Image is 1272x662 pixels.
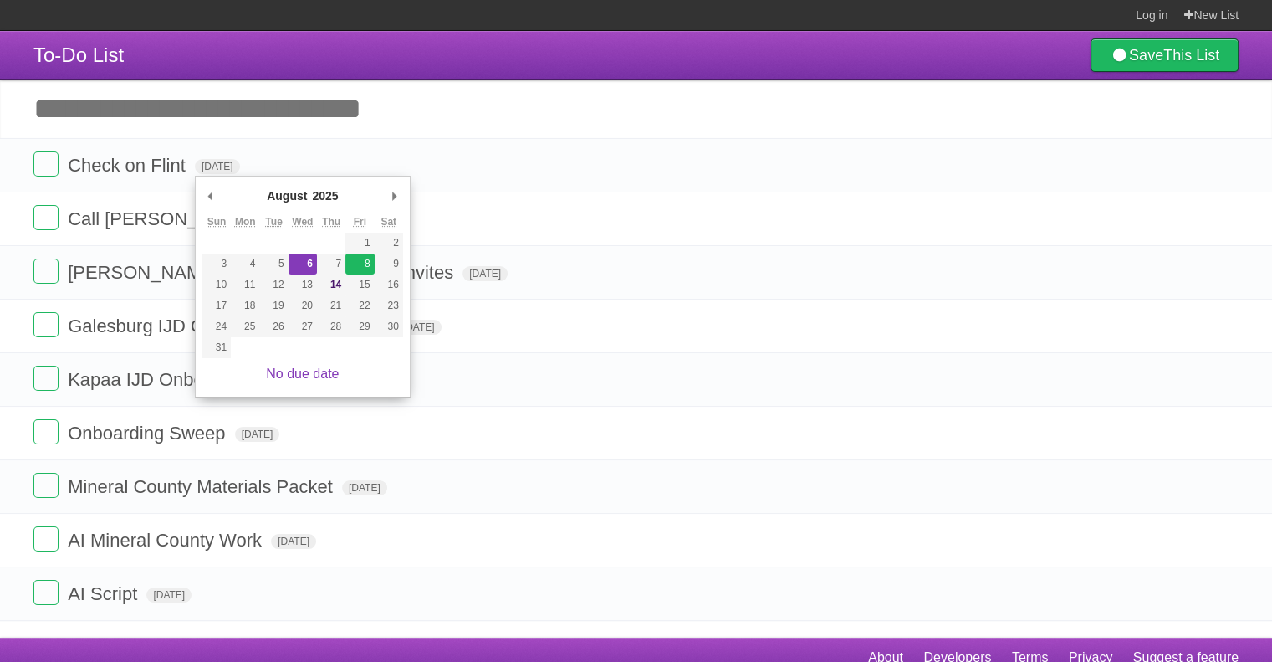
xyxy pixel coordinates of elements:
[68,476,337,497] span: Mineral County Materials Packet
[375,275,403,295] button: 16
[68,316,391,336] span: Galesburg IJD Onboarding, QB, Invites
[202,183,219,208] button: Previous Month
[289,254,317,275] button: 6
[202,275,231,295] button: 10
[345,316,374,337] button: 29
[33,473,59,498] label: Done
[289,316,317,337] button: 27
[33,259,59,284] label: Done
[264,183,309,208] div: August
[33,366,59,391] label: Done
[265,216,282,228] abbr: Tuesday
[1163,47,1219,64] b: This List
[354,216,366,228] abbr: Friday
[345,295,374,316] button: 22
[396,320,442,335] span: [DATE]
[462,266,508,281] span: [DATE]
[68,155,190,176] span: Check on Flint
[202,295,231,316] button: 17
[202,316,231,337] button: 24
[292,216,313,228] abbr: Wednesday
[33,312,59,337] label: Done
[259,316,288,337] button: 26
[271,534,316,549] span: [DATE]
[317,295,345,316] button: 21
[146,588,192,603] span: [DATE]
[33,580,59,605] label: Done
[235,216,256,228] abbr: Monday
[259,275,288,295] button: 12
[33,526,59,552] label: Done
[235,427,280,442] span: [DATE]
[345,254,374,275] button: 8
[231,295,259,316] button: 18
[345,275,374,295] button: 15
[289,275,317,295] button: 13
[33,44,124,66] span: To-Do List
[386,183,403,208] button: Next Month
[259,254,288,275] button: 5
[207,216,227,228] abbr: Sunday
[1091,38,1239,72] a: SaveThis List
[259,295,288,316] button: 19
[342,480,387,495] span: [DATE]
[289,295,317,316] button: 20
[231,316,259,337] button: 25
[375,233,403,254] button: 2
[33,205,59,230] label: Done
[68,262,457,283] span: [PERSON_NAME] IJD Onboarding, QB, Invites
[322,216,340,228] abbr: Thursday
[317,275,345,295] button: 14
[68,583,141,604] span: AI Script
[345,233,374,254] button: 1
[231,275,259,295] button: 11
[375,316,403,337] button: 30
[266,367,339,381] a: No due date
[317,254,345,275] button: 7
[33,151,59,177] label: Done
[375,295,403,316] button: 23
[68,530,266,551] span: AI Mineral County Work
[381,216,396,228] abbr: Saturday
[375,254,403,275] button: 9
[68,208,260,229] span: Call [PERSON_NAME]
[231,254,259,275] button: 4
[33,419,59,444] label: Done
[202,337,231,358] button: 31
[309,183,340,208] div: 2025
[317,316,345,337] button: 28
[202,254,231,275] button: 3
[68,423,229,444] span: Onboarding Sweep
[68,369,360,390] span: Kapaa IJD Onboarding, QB, Invites
[195,159,240,174] span: [DATE]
